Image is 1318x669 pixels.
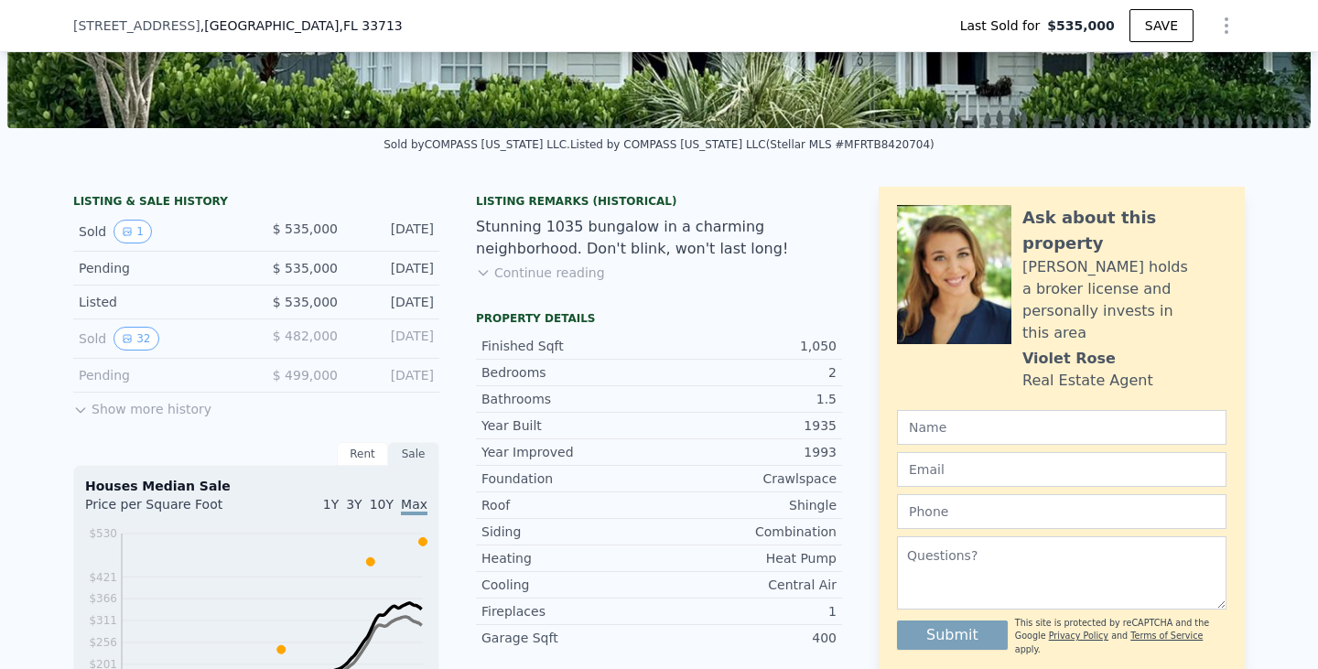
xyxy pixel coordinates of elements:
[79,366,242,384] div: Pending
[339,18,402,33] span: , FL 33713
[659,337,837,355] div: 1,050
[481,602,659,620] div: Fireplaces
[476,216,842,260] div: Stunning 1035 bungalow in a charming neighborhood. Don't blink, won't last long!
[89,636,117,649] tspan: $256
[273,295,338,309] span: $ 535,000
[659,629,837,647] div: 400
[1022,256,1226,344] div: [PERSON_NAME] holds a broker license and personally invests in this area
[659,496,837,514] div: Shingle
[481,363,659,382] div: Bedrooms
[79,293,242,311] div: Listed
[897,452,1226,487] input: Email
[89,571,117,584] tspan: $421
[897,494,1226,529] input: Phone
[476,194,842,209] div: Listing Remarks (Historical)
[481,337,659,355] div: Finished Sqft
[659,363,837,382] div: 2
[1015,617,1226,656] div: This site is protected by reCAPTCHA and the Google and apply.
[659,549,837,567] div: Heat Pump
[659,523,837,541] div: Combination
[481,496,659,514] div: Roof
[659,416,837,435] div: 1935
[1049,631,1108,641] a: Privacy Policy
[897,410,1226,445] input: Name
[113,327,158,351] button: View historical data
[73,393,211,418] button: Show more history
[476,311,842,326] div: Property details
[370,497,394,512] span: 10Y
[352,220,434,243] div: [DATE]
[89,527,117,540] tspan: $530
[659,576,837,594] div: Central Air
[79,259,242,277] div: Pending
[384,138,570,151] div: Sold by COMPASS [US_STATE] LLC .
[352,327,434,351] div: [DATE]
[352,366,434,384] div: [DATE]
[659,390,837,408] div: 1.5
[352,259,434,277] div: [DATE]
[476,264,605,282] button: Continue reading
[481,416,659,435] div: Year Built
[89,592,117,605] tspan: $366
[1208,7,1245,44] button: Show Options
[89,614,117,627] tspan: $311
[352,293,434,311] div: [DATE]
[481,443,659,461] div: Year Improved
[401,497,427,515] span: Max
[273,261,338,275] span: $ 535,000
[273,329,338,343] span: $ 482,000
[73,16,200,35] span: [STREET_ADDRESS]
[1022,205,1226,256] div: Ask about this property
[79,327,242,351] div: Sold
[200,16,403,35] span: , [GEOGRAPHIC_DATA]
[1129,9,1194,42] button: SAVE
[897,620,1008,650] button: Submit
[481,576,659,594] div: Cooling
[346,497,362,512] span: 3Y
[481,469,659,488] div: Foundation
[273,368,338,383] span: $ 499,000
[85,477,427,495] div: Houses Median Sale
[481,523,659,541] div: Siding
[481,549,659,567] div: Heating
[1022,370,1153,392] div: Real Estate Agent
[659,602,837,620] div: 1
[659,469,837,488] div: Crawlspace
[337,442,388,466] div: Rent
[79,220,242,243] div: Sold
[960,16,1048,35] span: Last Sold for
[570,138,934,151] div: Listed by COMPASS [US_STATE] LLC (Stellar MLS #MFRTB8420704)
[1047,16,1115,35] span: $535,000
[73,194,439,212] div: LISTING & SALE HISTORY
[659,443,837,461] div: 1993
[481,629,659,647] div: Garage Sqft
[1022,348,1116,370] div: Violet Rose
[388,442,439,466] div: Sale
[323,497,339,512] span: 1Y
[481,390,659,408] div: Bathrooms
[85,495,256,524] div: Price per Square Foot
[113,220,152,243] button: View historical data
[273,221,338,236] span: $ 535,000
[1130,631,1203,641] a: Terms of Service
